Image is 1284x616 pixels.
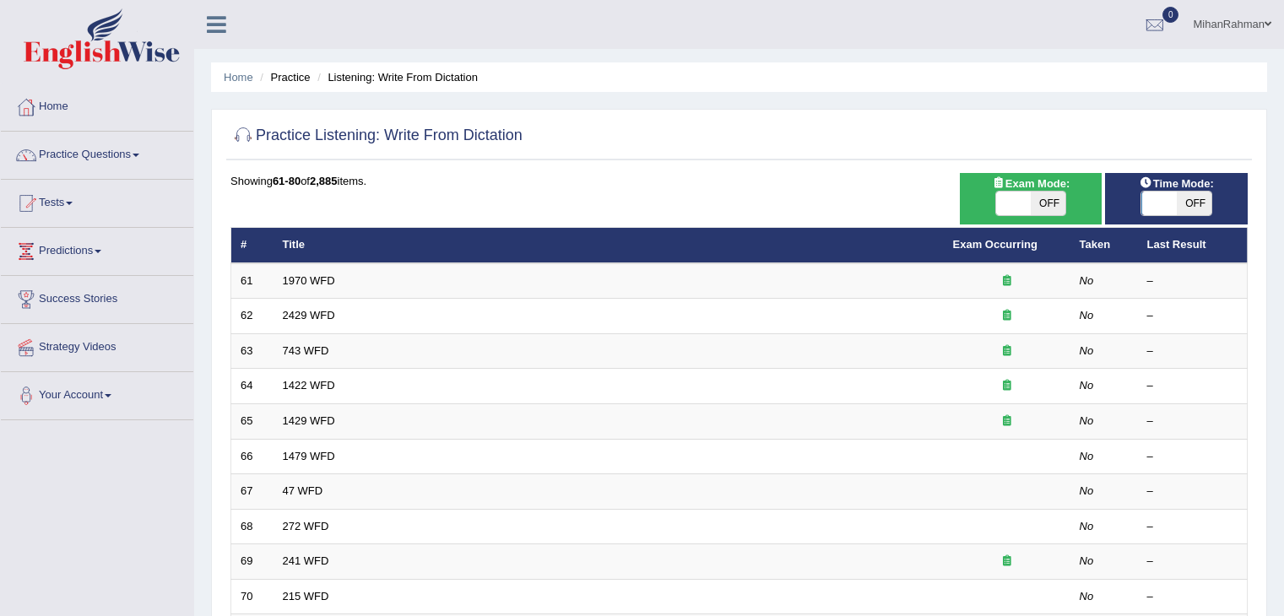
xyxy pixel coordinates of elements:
a: Predictions [1,228,193,270]
div: Show exams occurring in exams [960,173,1103,224]
td: 65 [231,404,274,440]
a: Home [1,84,193,126]
a: 1422 WFD [283,379,335,392]
em: No [1080,309,1094,322]
div: Exam occurring question [953,273,1061,289]
em: No [1080,554,1094,567]
th: Title [274,228,944,263]
span: 0 [1162,7,1179,23]
span: Time Mode: [1133,175,1221,192]
h2: Practice Listening: Write From Dictation [230,123,523,149]
div: Exam occurring question [953,343,1061,359]
div: – [1147,273,1238,289]
div: – [1147,589,1238,605]
em: No [1080,344,1094,357]
span: OFF [1177,192,1212,215]
a: 1429 WFD [283,414,335,427]
span: Exam Mode: [985,175,1076,192]
a: 1479 WFD [283,450,335,462]
div: Showing of items. [230,173,1248,189]
b: 2,885 [310,175,338,187]
div: – [1147,378,1238,394]
td: 66 [231,439,274,474]
a: 2429 WFD [283,309,335,322]
b: 61-80 [273,175,301,187]
a: 272 WFD [283,520,329,532]
div: – [1147,343,1238,359]
a: 743 WFD [283,344,329,357]
a: 241 WFD [283,554,329,567]
em: No [1080,450,1094,462]
td: 69 [231,544,274,580]
div: Exam occurring question [953,413,1061,430]
div: – [1147,413,1238,430]
em: No [1080,414,1094,427]
div: – [1147,308,1238,324]
em: No [1080,520,1094,532]
li: Listening: Write From Dictation [313,69,478,85]
td: 62 [231,299,274,334]
th: Taken [1070,228,1138,263]
em: No [1080,484,1094,497]
div: – [1147,484,1238,500]
a: Success Stories [1,276,193,318]
em: No [1080,590,1094,602]
div: – [1147,554,1238,570]
td: 61 [231,263,274,299]
div: – [1147,519,1238,535]
th: Last Result [1138,228,1248,263]
a: 1970 WFD [283,274,335,287]
em: No [1080,379,1094,392]
a: 215 WFD [283,590,329,602]
div: Exam occurring question [953,308,1061,324]
a: Tests [1,180,193,222]
a: Your Account [1,372,193,414]
a: Home [224,71,253,84]
td: 63 [231,333,274,369]
div: Exam occurring question [953,378,1061,394]
td: 64 [231,369,274,404]
li: Practice [256,69,310,85]
div: Exam occurring question [953,554,1061,570]
th: # [231,228,274,263]
td: 70 [231,579,274,614]
td: 67 [231,474,274,510]
a: Exam Occurring [953,238,1037,251]
span: OFF [1031,192,1066,215]
a: Strategy Videos [1,324,193,366]
em: No [1080,274,1094,287]
div: – [1147,449,1238,465]
a: 47 WFD [283,484,323,497]
a: Practice Questions [1,132,193,174]
td: 68 [231,509,274,544]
